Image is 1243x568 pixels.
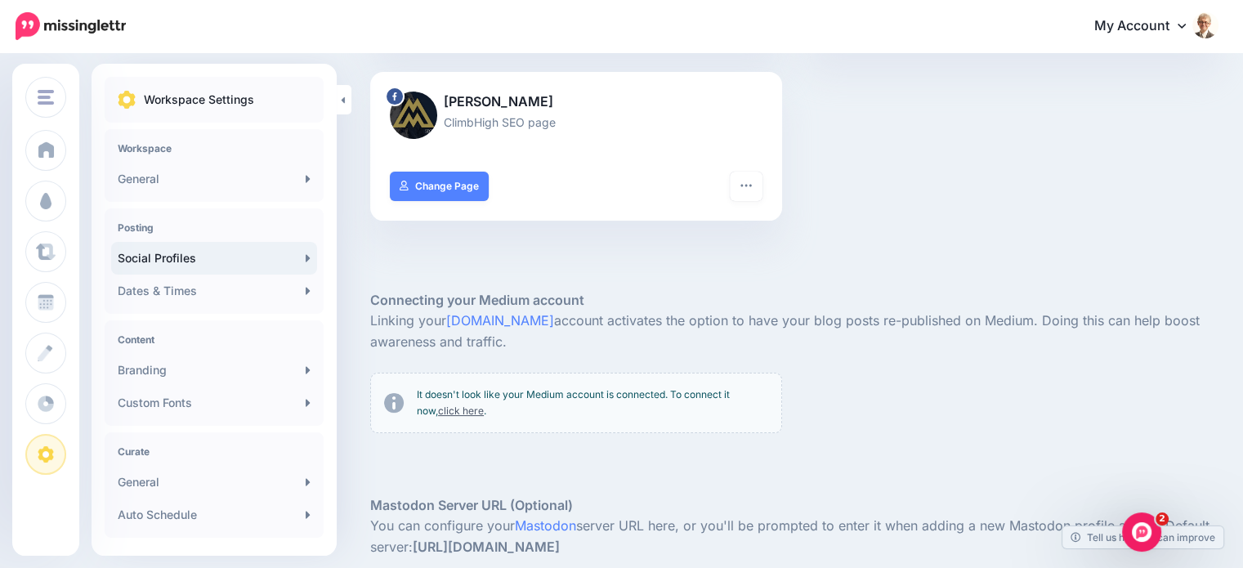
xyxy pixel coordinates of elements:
[79,20,203,37] p: The team can also help
[413,539,560,555] strong: [URL][DOMAIN_NAME]
[72,104,301,168] div: I have tried to remove my Google Business profile from thois account but the second step of remov...
[417,387,768,419] p: It doesn't look like your Medium account is connected. To connect it now, .
[118,445,311,458] h4: Curate
[515,517,576,534] a: Mastodon
[118,142,311,154] h4: Workspace
[26,234,156,263] b: [EMAIL_ADDRESS][DOMAIN_NAME]
[111,242,317,275] a: Social Profiles
[118,221,311,234] h4: Posting
[390,92,437,139] img: picture-bsa71314.png
[438,405,484,417] a: click here
[111,466,317,499] a: General
[14,409,313,436] textarea: Message…
[370,516,1218,558] p: You can configure your server URL here, or you'll be prompted to enter it when adding a new Masto...
[47,9,73,35] img: Profile image for Fin
[25,443,38,456] button: Upload attachment
[390,113,762,132] p: ClimbHigh SEO page
[26,200,255,264] div: You’ll get replies here and in your email: ✉️
[390,172,489,201] a: Change Page
[280,436,306,463] button: Send a message…
[59,94,314,177] div: I have tried to remove my Google Business profile from thois account but the second step of remov...
[370,290,1218,311] h5: Connecting your Medium account
[256,7,287,38] button: Home
[118,333,311,346] h4: Content
[13,94,314,190] div: user says…
[111,354,317,387] a: Branding
[111,499,317,531] a: Auto Schedule
[78,443,91,456] button: Gif picker
[13,190,314,351] div: Fin says…
[446,312,554,329] a: [DOMAIN_NAME]
[26,318,138,328] div: Fin • AI Agent • 1h ago
[287,7,316,36] div: Close
[51,443,65,456] button: Emoji picker
[11,7,42,38] button: go back
[16,12,126,40] img: Missinglettr
[144,90,254,110] p: Workspace Settings
[370,311,1218,353] p: Linking your account activates the option to have your blog posts re-published on Medium. Doing t...
[1062,526,1223,548] a: Tell us how we can improve
[13,190,268,315] div: You’ll get replies here and in your email:✉️[EMAIL_ADDRESS][DOMAIN_NAME]The team will be back🕒In ...
[390,92,762,113] p: [PERSON_NAME]
[111,387,317,419] a: Custom Fonts
[384,393,404,413] img: info-circle-grey.png
[370,495,1218,516] h5: Mastodon Server URL (Optional)
[38,90,54,105] img: menu.png
[1122,512,1161,552] iframe: Intercom live chat
[79,8,99,20] h1: Fin
[118,91,136,109] img: settings.png
[104,443,117,456] button: Start recording
[111,275,317,307] a: Dates & Times
[40,289,105,302] b: In 2 hours
[26,273,255,305] div: The team will be back 🕒
[1078,7,1218,47] a: My Account
[111,163,317,195] a: General
[1156,512,1169,526] span: 2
